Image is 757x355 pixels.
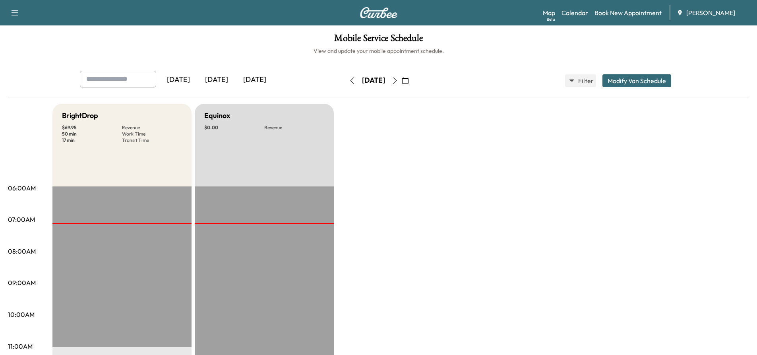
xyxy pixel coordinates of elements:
h1: Mobile Service Schedule [8,33,749,47]
a: MapBeta [543,8,555,17]
div: Beta [547,16,555,22]
p: Revenue [264,124,324,131]
p: 06:00AM [8,183,36,193]
h6: View and update your mobile appointment schedule. [8,47,749,55]
button: Filter [565,74,596,87]
p: $ 0.00 [204,124,264,131]
p: 11:00AM [8,341,33,351]
button: Modify Van Schedule [602,74,671,87]
div: [DATE] [197,71,236,89]
p: 50 min [62,131,122,137]
p: 17 min [62,137,122,144]
p: 07:00AM [8,215,35,224]
p: Transit Time [122,137,182,144]
p: 10:00AM [8,310,35,319]
a: Calendar [561,8,588,17]
p: Revenue [122,124,182,131]
img: Curbee Logo [360,7,398,18]
h5: BrightDrop [62,110,98,121]
div: [DATE] [236,71,274,89]
p: 09:00AM [8,278,36,287]
p: 08:00AM [8,246,36,256]
div: [DATE] [362,76,385,85]
div: [DATE] [159,71,197,89]
p: Work Time [122,131,182,137]
a: Book New Appointment [594,8,662,17]
span: Filter [578,76,592,85]
span: [PERSON_NAME] [686,8,735,17]
p: $ 69.95 [62,124,122,131]
h5: Equinox [204,110,230,121]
